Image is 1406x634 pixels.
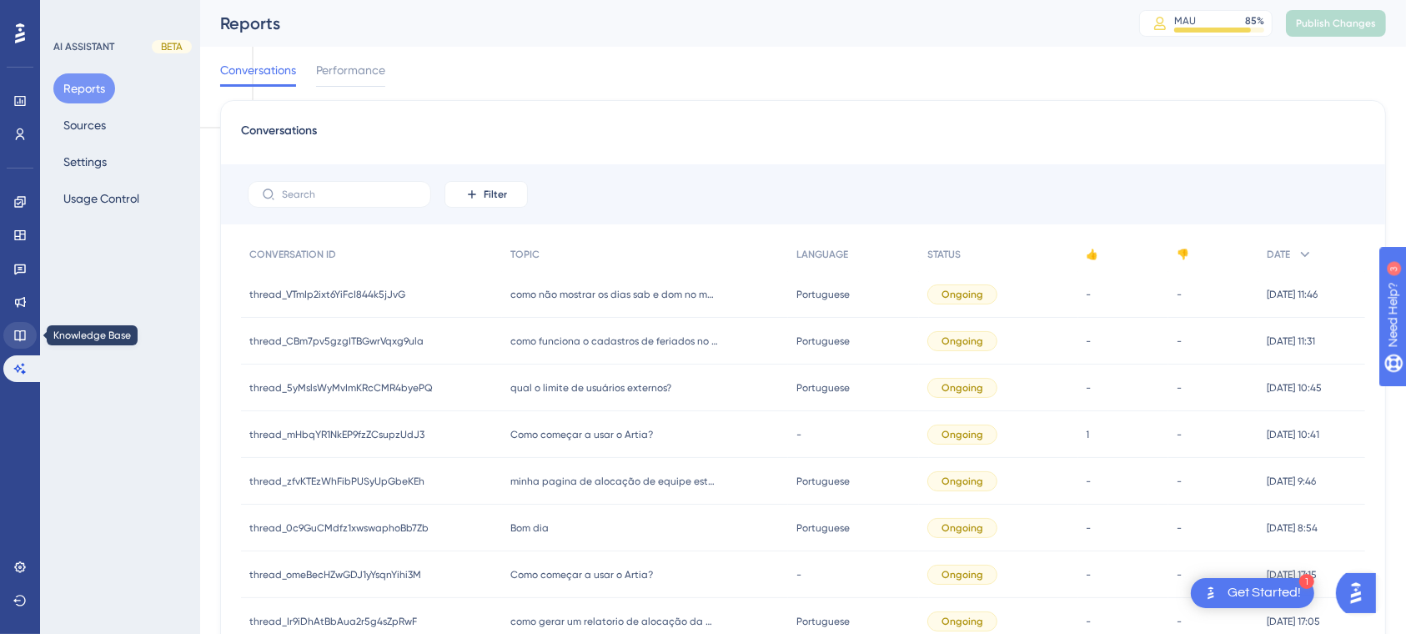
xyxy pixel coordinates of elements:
span: - [1087,335,1092,348]
span: 1 [1087,428,1090,441]
span: LANGUAGE [796,248,848,261]
span: DATE [1267,248,1290,261]
span: [DATE] 10:41 [1267,428,1319,441]
button: Publish Changes [1286,10,1386,37]
span: STATUS [927,248,961,261]
span: - [1087,615,1092,628]
button: Settings [53,147,117,177]
span: Ongoing [942,568,983,581]
span: Ongoing [942,475,983,488]
iframe: UserGuiding AI Assistant Launcher [1336,568,1386,618]
span: Como começar a usar o Artia? [510,568,653,581]
span: [DATE] 17:05 [1267,615,1320,628]
span: thread_zfvKTEzWhFibPUSyUpGbeKEh [249,475,424,488]
span: [DATE] 17:15 [1267,568,1317,581]
div: Open Get Started! checklist, remaining modules: 1 [1191,578,1314,608]
span: thread_5yMslsWyMvImKRcCMR4byePQ [249,381,433,395]
img: launcher-image-alternative-text [1201,583,1221,603]
span: thread_0c9GuCMdfz1xwswaphoBb7Zb [249,521,429,535]
span: 👎 [1177,248,1189,261]
span: thread_omeBecHZwGDJ1yYsqnYihi3M [249,568,421,581]
span: Performance [316,60,385,80]
span: Portuguese [796,475,850,488]
span: Portuguese [796,381,850,395]
span: - [1177,381,1182,395]
input: Search [282,189,417,200]
span: CONVERSATION ID [249,248,336,261]
span: - [1087,288,1092,301]
span: [DATE] 9:46 [1267,475,1316,488]
span: Ongoing [942,428,983,441]
div: Reports [220,12,1097,35]
span: qual o limite de usuários externos? [510,381,671,395]
span: [DATE] 8:54 [1267,521,1318,535]
span: thread_Ir9iDhAtBbAua2r5g4sZpRwF [249,615,417,628]
div: AI ASSISTANT [53,40,114,53]
span: thread_VTmIp2ixt6YiFcI844k5jJvG [249,288,405,301]
span: thread_CBm7pv5gzgITBGwrVqxg9ula [249,335,424,348]
span: - [796,568,801,581]
span: - [1177,335,1182,348]
span: Publish Changes [1296,17,1376,30]
span: Ongoing [942,615,983,628]
div: 3 [116,8,121,22]
span: Portuguese [796,615,850,628]
div: Get Started! [1228,584,1301,602]
span: - [1087,381,1092,395]
span: Need Help? [39,4,104,24]
button: Filter [444,181,528,208]
span: Portuguese [796,335,850,348]
span: minha pagina de alocação de equipe está duplicando diversos recursos [510,475,719,488]
span: - [796,428,801,441]
span: Como começar a usar o Artia? [510,428,653,441]
span: thread_mHbqYR1NkEP9fzZCsupzUdJ3 [249,428,424,441]
span: como não mostrar os dias sab e dom no meu calendario na aba alocação de equipe [510,288,719,301]
span: Ongoing [942,288,983,301]
span: Ongoing [942,521,983,535]
span: - [1177,428,1182,441]
div: 85 % [1245,14,1264,28]
span: TOPIC [510,248,540,261]
span: Portuguese [796,288,850,301]
span: [DATE] 11:46 [1267,288,1318,301]
button: Sources [53,110,116,140]
span: - [1177,615,1182,628]
span: como funciona o cadastros de feriados no artia ? [510,335,719,348]
span: - [1177,521,1182,535]
div: BETA [152,40,192,53]
span: - [1177,475,1182,488]
span: [DATE] 11:31 [1267,335,1315,348]
span: Ongoing [942,335,983,348]
span: - [1177,568,1182,581]
button: Reports [53,73,115,103]
span: 👍 [1087,248,1099,261]
div: 1 [1299,574,1314,589]
span: - [1177,288,1182,301]
button: Usage Control [53,184,149,214]
span: [DATE] 10:45 [1267,381,1322,395]
span: como gerar um relatorio de alocação da minha equipe [510,615,719,628]
span: Filter [484,188,507,201]
span: - [1087,568,1092,581]
span: Conversations [241,121,317,151]
span: Conversations [220,60,296,80]
span: Portuguese [796,521,850,535]
div: MAU [1174,14,1196,28]
span: - [1087,521,1092,535]
span: - [1087,475,1092,488]
span: Ongoing [942,381,983,395]
span: Bom dia [510,521,549,535]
